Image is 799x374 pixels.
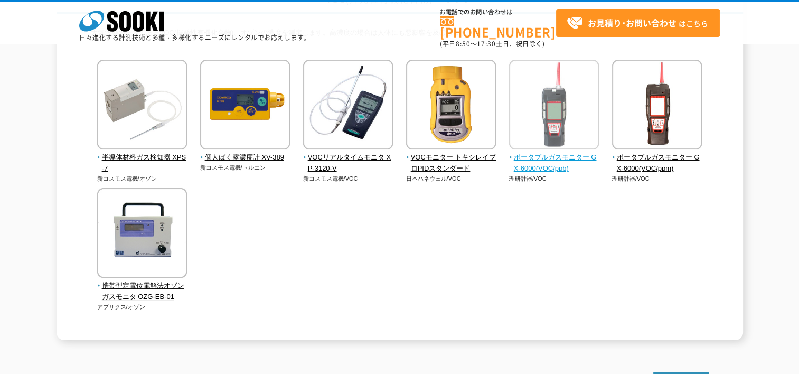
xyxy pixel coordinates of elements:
p: 新コスモス電機/VOC [303,174,393,183]
strong: お見積り･お問い合わせ [588,16,676,29]
a: 半導体材料ガス検知器 XPS-7 [97,142,187,174]
span: 8:50 [456,39,471,49]
p: 新コスモス電機/オゾン [97,174,187,183]
span: 携帯型定電位電解法オゾンガスモニタ OZG-EB-01 [97,280,187,303]
p: 理研計器/VOC [612,174,702,183]
p: アプリクス/オゾン [97,303,187,312]
a: VOCモニター トキシレイプロPIDスタンダード [406,142,496,174]
span: (平日 ～ 土日、祝日除く) [440,39,544,49]
p: 新コスモス電機/トルエン [200,163,290,172]
span: VOCモニター トキシレイプロPIDスタンダード [406,152,496,174]
span: はこちら [567,15,708,31]
img: ポータブルガスモニター GX-6000(VOC/ppb) [509,60,599,152]
a: VOCリアルタイムモニタ XP-3120-V [303,142,393,174]
a: お見積り･お問い合わせはこちら [556,9,720,37]
p: 日本ハネウェル/VOC [406,174,496,183]
img: 携帯型定電位電解法オゾンガスモニタ OZG-EB-01 [97,188,187,280]
a: 携帯型定電位電解法オゾンガスモニタ OZG-EB-01 [97,270,187,302]
a: ポータブルガスモニター GX-6000(VOC/ppm) [612,142,702,174]
img: 半導体材料ガス検知器 XPS-7 [97,60,187,152]
img: VOCリアルタイムモニタ XP-3120-V [303,60,393,152]
a: ポータブルガスモニター GX-6000(VOC/ppb) [509,142,599,174]
a: [PHONE_NUMBER] [440,16,556,38]
img: ポータブルガスモニター GX-6000(VOC/ppm) [612,60,702,152]
p: 理研計器/VOC [509,174,599,183]
span: VOCリアルタイムモニタ XP-3120-V [303,152,393,174]
span: お電話でのお問い合わせは [440,9,556,15]
span: ポータブルガスモニター GX-6000(VOC/ppb) [509,152,599,174]
span: ポータブルガスモニター GX-6000(VOC/ppm) [612,152,702,174]
a: 個人ばく露濃度計 XV-389 [200,142,290,163]
p: 日々進化する計測技術と多種・多様化するニーズにレンタルでお応えします。 [79,34,311,41]
span: 17:30 [477,39,496,49]
img: 個人ばく露濃度計 XV-389 [200,60,290,152]
span: 半導体材料ガス検知器 XPS-7 [97,152,187,174]
img: VOCモニター トキシレイプロPIDスタンダード [406,60,496,152]
span: 個人ばく露濃度計 XV-389 [200,152,290,163]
